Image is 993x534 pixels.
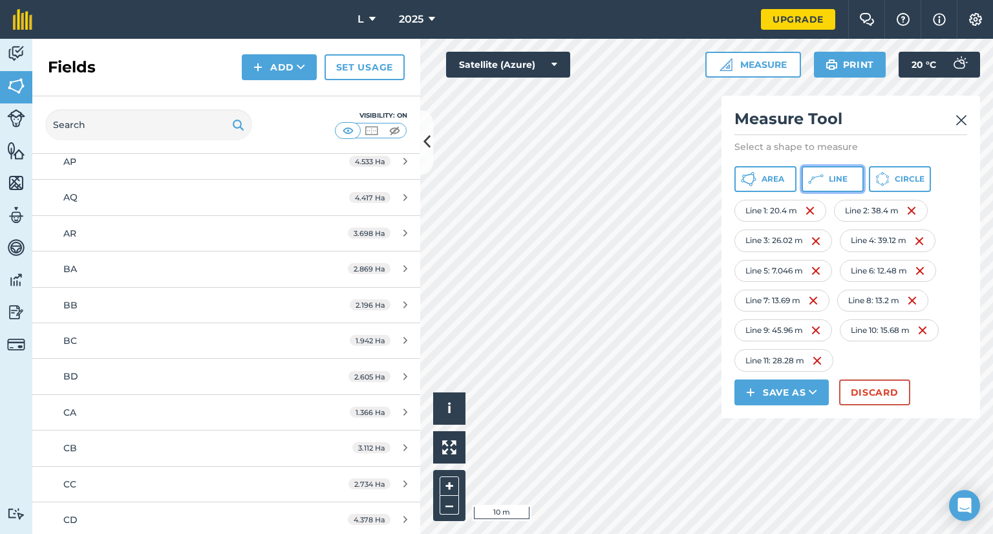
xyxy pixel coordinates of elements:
[734,319,832,341] div: Line 9 : 45.96 m
[808,293,818,308] img: svg+xml;base64,PHN2ZyB4bWxucz0iaHR0cDovL3d3dy53My5vcmcvMjAwMC9zdmciIHdpZHRoPSIxNiIgaGVpZ2h0PSIyNC...
[32,144,420,179] a: AP4.533 Ha
[63,263,77,275] span: BA
[956,112,967,128] img: svg+xml;base64,PHN2ZyB4bWxucz0iaHR0cDovL3d3dy53My5vcmcvMjAwMC9zdmciIHdpZHRoPSIyMiIgaGVpZ2h0PSIzMC...
[829,174,848,184] span: Line
[7,270,25,290] img: svg+xml;base64,PD94bWwgdmVyc2lvbj0iMS4wIiBlbmNvZGluZz0idXRmLTgiPz4KPCEtLSBHZW5lcmF0b3I6IEFkb2JlIE...
[7,206,25,225] img: svg+xml;base64,PD94bWwgdmVyc2lvbj0iMS4wIiBlbmNvZGluZz0idXRmLTgiPz4KPCEtLSBHZW5lcmF0b3I6IEFkb2JlIE...
[63,370,78,382] span: BD
[352,442,390,453] span: 3.112 Ha
[917,323,928,338] img: svg+xml;base64,PHN2ZyB4bWxucz0iaHR0cDovL3d3dy53My5vcmcvMjAwMC9zdmciIHdpZHRoPSIxNiIgaGVpZ2h0PSIyNC...
[348,228,390,239] span: 3.698 Ha
[399,12,423,27] span: 2025
[762,174,784,184] span: Area
[446,52,570,78] button: Satellite (Azure)
[746,385,755,400] img: svg+xml;base64,PHN2ZyB4bWxucz0iaHR0cDovL3d3dy53My5vcmcvMjAwMC9zdmciIHdpZHRoPSIxNCIgaGVpZ2h0PSIyNC...
[350,407,390,418] span: 1.366 Ha
[705,52,801,78] button: Measure
[7,44,25,63] img: svg+xml;base64,PD94bWwgdmVyc2lvbj0iMS4wIiBlbmNvZGluZz0idXRmLTgiPz4KPCEtLSBHZW5lcmF0b3I6IEFkb2JlIE...
[869,166,931,192] button: Circle
[63,335,77,347] span: BC
[734,290,829,312] div: Line 7 : 13.69 m
[349,156,390,167] span: 4.533 Ha
[348,263,390,274] span: 2.869 Ha
[7,109,25,127] img: svg+xml;base64,PD94bWwgdmVyc2lvbj0iMS4wIiBlbmNvZGluZz0idXRmLTgiPz4KPCEtLSBHZW5lcmF0b3I6IEFkb2JlIE...
[811,233,821,249] img: svg+xml;base64,PHN2ZyB4bWxucz0iaHR0cDovL3d3dy53My5vcmcvMjAwMC9zdmciIHdpZHRoPSIxNiIgaGVpZ2h0PSIyNC...
[734,260,832,282] div: Line 5 : 7.046 m
[734,140,967,153] p: Select a shape to measure
[895,13,911,26] img: A question mark icon
[907,293,917,308] img: svg+xml;base64,PHN2ZyB4bWxucz0iaHR0cDovL3d3dy53My5vcmcvMjAwMC9zdmciIHdpZHRoPSIxNiIgaGVpZ2h0PSIyNC...
[899,52,980,78] button: 20 °C
[7,303,25,322] img: svg+xml;base64,PD94bWwgdmVyc2lvbj0iMS4wIiBlbmNvZGluZz0idXRmLTgiPz4KPCEtLSBHZW5lcmF0b3I6IEFkb2JlIE...
[734,349,833,371] div: Line 11 : 28.28 m
[63,442,77,454] span: CB
[348,478,390,489] span: 2.734 Ha
[802,166,864,192] button: Line
[32,431,420,465] a: CB3.112 Ha
[32,216,420,251] a: AR3.698 Ha
[906,203,917,219] img: svg+xml;base64,PHN2ZyB4bWxucz0iaHR0cDovL3d3dy53My5vcmcvMjAwMC9zdmciIHdpZHRoPSIxNiIgaGVpZ2h0PSIyNC...
[45,109,252,140] input: Search
[7,238,25,257] img: svg+xml;base64,PD94bWwgdmVyc2lvbj0iMS4wIiBlbmNvZGluZz0idXRmLTgiPz4KPCEtLSBHZW5lcmF0b3I6IEFkb2JlIE...
[7,507,25,520] img: svg+xml;base64,PD94bWwgdmVyc2lvbj0iMS4wIiBlbmNvZGluZz0idXRmLTgiPz4KPCEtLSBHZW5lcmF0b3I6IEFkb2JlIE...
[734,200,826,222] div: Line 1 : 20.4 m
[440,476,459,496] button: +
[63,514,78,526] span: CD
[349,192,390,203] span: 4.417 Ha
[826,57,838,72] img: svg+xml;base64,PHN2ZyB4bWxucz0iaHR0cDovL3d3dy53My5vcmcvMjAwMC9zdmciIHdpZHRoPSIxOSIgaGVpZ2h0PSIyNC...
[340,124,356,137] img: svg+xml;base64,PHN2ZyB4bWxucz0iaHR0cDovL3d3dy53My5vcmcvMjAwMC9zdmciIHdpZHRoPSI1MCIgaGVpZ2h0PSI0MC...
[32,395,420,430] a: CA1.366 Ha
[348,371,390,382] span: 2.605 Ha
[839,379,910,405] button: Discard
[859,13,875,26] img: Two speech bubbles overlapping with the left bubble in the forefront
[325,54,405,80] a: Set usage
[7,141,25,160] img: svg+xml;base64,PHN2ZyB4bWxucz0iaHR0cDovL3d3dy53My5vcmcvMjAwMC9zdmciIHdpZHRoPSI1NiIgaGVpZ2h0PSI2MC...
[834,200,928,222] div: Line 2 : 38.4 m
[442,440,456,454] img: Four arrows, one pointing top left, one top right, one bottom right and the last bottom left
[32,323,420,358] a: BC1.942 Ha
[734,230,832,251] div: Line 3 : 26.02 m
[949,490,980,521] div: Open Intercom Messenger
[433,392,465,425] button: i
[840,319,939,341] div: Line 10 : 15.68 m
[63,156,76,167] span: AP
[32,180,420,215] a: AQ4.417 Ha
[63,478,76,490] span: CC
[7,173,25,193] img: svg+xml;base64,PHN2ZyB4bWxucz0iaHR0cDovL3d3dy53My5vcmcvMjAwMC9zdmciIHdpZHRoPSI1NiIgaGVpZ2h0PSI2MC...
[348,514,390,525] span: 4.378 Ha
[840,260,936,282] div: Line 6 : 12.48 m
[814,52,886,78] button: Print
[811,323,821,338] img: svg+xml;base64,PHN2ZyB4bWxucz0iaHR0cDovL3d3dy53My5vcmcvMjAwMC9zdmciIHdpZHRoPSIxNiIgaGVpZ2h0PSIyNC...
[32,288,420,323] a: BB2.196 Ha
[358,12,364,27] span: L
[761,9,835,30] a: Upgrade
[840,230,935,251] div: Line 4 : 39.12 m
[63,407,76,418] span: CA
[933,12,946,27] img: svg+xml;base64,PHN2ZyB4bWxucz0iaHR0cDovL3d3dy53My5vcmcvMjAwMC9zdmciIHdpZHRoPSIxNyIgaGVpZ2h0PSIxNy...
[63,191,78,203] span: AQ
[32,467,420,502] a: CC2.734 Ha
[895,174,924,184] span: Circle
[253,59,262,75] img: svg+xml;base64,PHN2ZyB4bWxucz0iaHR0cDovL3d3dy53My5vcmcvMjAwMC9zdmciIHdpZHRoPSIxNCIgaGVpZ2h0PSIyNC...
[63,299,78,311] span: BB
[335,111,407,121] div: Visibility: On
[32,251,420,286] a: BA2.869 Ha
[32,359,420,394] a: BD2.605 Ha
[968,13,983,26] img: A cog icon
[350,335,390,346] span: 1.942 Ha
[720,58,732,71] img: Ruler icon
[946,52,972,78] img: svg+xml;base64,PD94bWwgdmVyc2lvbj0iMS4wIiBlbmNvZGluZz0idXRmLTgiPz4KPCEtLSBHZW5lcmF0b3I6IEFkb2JlIE...
[837,290,928,312] div: Line 8 : 13.2 m
[13,9,32,30] img: fieldmargin Logo
[7,336,25,354] img: svg+xml;base64,PD94bWwgdmVyc2lvbj0iMS4wIiBlbmNvZGluZz0idXRmLTgiPz4KPCEtLSBHZW5lcmF0b3I6IEFkb2JlIE...
[811,263,821,279] img: svg+xml;base64,PHN2ZyB4bWxucz0iaHR0cDovL3d3dy53My5vcmcvMjAwMC9zdmciIHdpZHRoPSIxNiIgaGVpZ2h0PSIyNC...
[232,117,244,133] img: svg+xml;base64,PHN2ZyB4bWxucz0iaHR0cDovL3d3dy53My5vcmcvMjAwMC9zdmciIHdpZHRoPSIxOSIgaGVpZ2h0PSIyNC...
[912,52,936,78] span: 20 ° C
[7,76,25,96] img: svg+xml;base64,PHN2ZyB4bWxucz0iaHR0cDovL3d3dy53My5vcmcvMjAwMC9zdmciIHdpZHRoPSI1NiIgaGVpZ2h0PSI2MC...
[734,109,967,135] h2: Measure Tool
[48,57,96,78] h2: Fields
[734,166,796,192] button: Area
[63,228,76,239] span: AR
[915,263,925,279] img: svg+xml;base64,PHN2ZyB4bWxucz0iaHR0cDovL3d3dy53My5vcmcvMjAwMC9zdmciIHdpZHRoPSIxNiIgaGVpZ2h0PSIyNC...
[440,496,459,515] button: –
